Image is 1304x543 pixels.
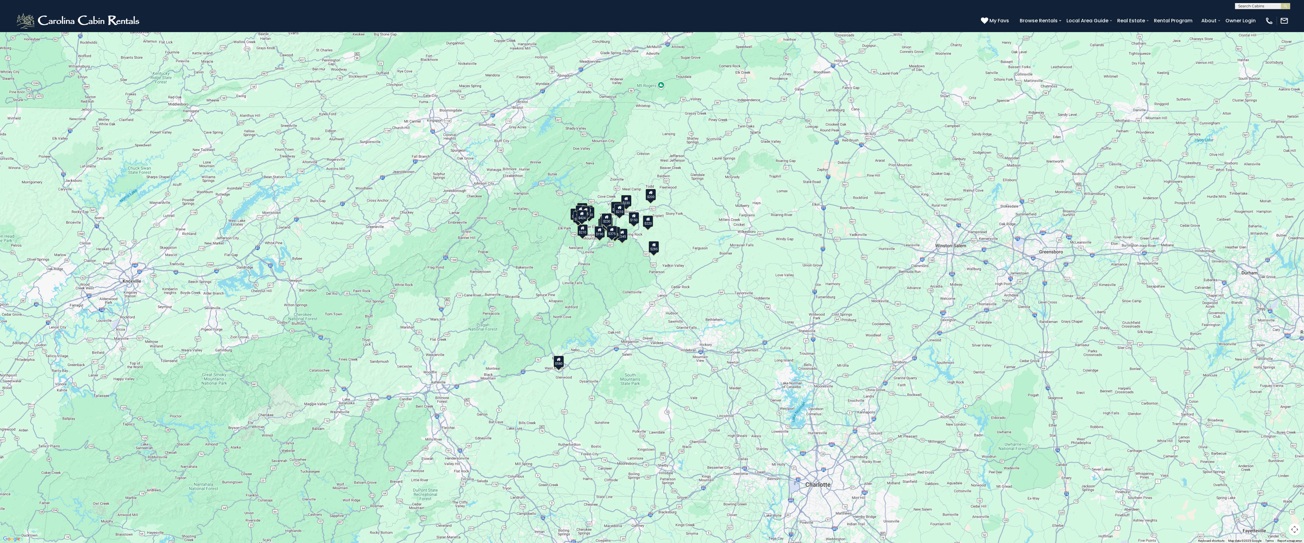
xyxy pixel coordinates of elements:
[1223,15,1259,26] a: Owner Login
[1064,15,1112,26] a: Local Area Guide
[1280,17,1289,25] img: mail-regular-white.png
[1151,15,1196,26] a: Rental Program
[1017,15,1061,26] a: Browse Rentals
[15,12,142,30] img: White-1-2.png
[1199,15,1220,26] a: About
[1114,15,1148,26] a: Real Estate
[990,17,1009,24] span: My Favs
[981,17,1011,25] a: My Favs
[1265,17,1274,25] img: phone-regular-white.png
